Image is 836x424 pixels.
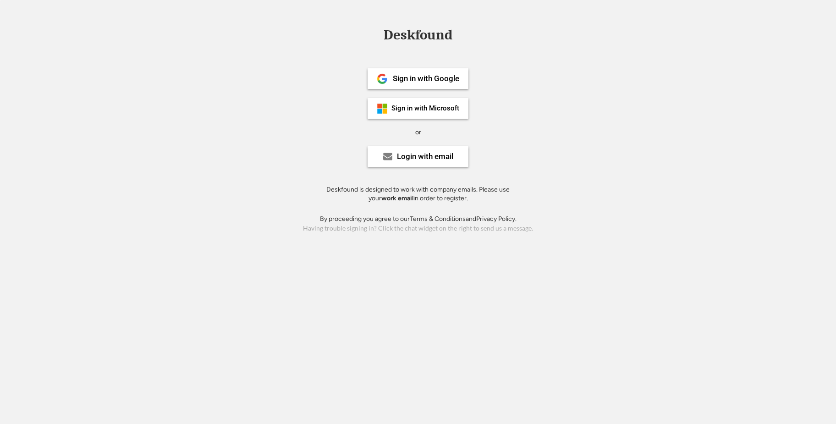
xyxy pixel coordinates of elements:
[377,103,388,114] img: ms-symbollockup_mssymbol_19.png
[315,185,521,203] div: Deskfound is designed to work with company emails. Please use your in order to register.
[379,28,457,42] div: Deskfound
[381,194,413,202] strong: work email
[377,73,388,84] img: 1024px-Google__G__Logo.svg.png
[397,153,453,160] div: Login with email
[320,215,517,224] div: By proceeding you agree to our and
[415,128,421,137] div: or
[410,215,466,223] a: Terms & Conditions
[391,105,459,112] div: Sign in with Microsoft
[393,75,459,83] div: Sign in with Google
[476,215,517,223] a: Privacy Policy.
